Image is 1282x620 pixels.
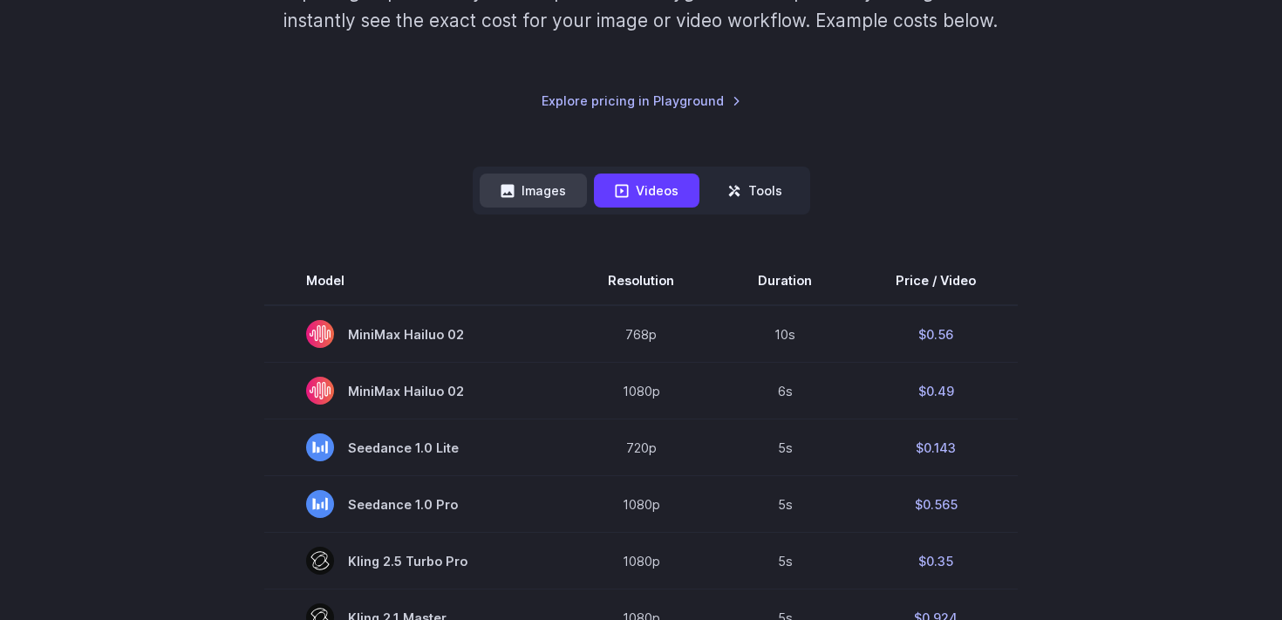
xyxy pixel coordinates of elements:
th: Price / Video [854,256,1018,305]
td: 5s [716,419,854,476]
a: Explore pricing in Playground [542,91,741,111]
td: 5s [716,533,854,589]
td: 5s [716,476,854,533]
span: MiniMax Hailuo 02 [306,320,524,348]
span: MiniMax Hailuo 02 [306,377,524,405]
td: 720p [566,419,716,476]
span: Seedance 1.0 Pro [306,490,524,518]
button: Tools [706,174,803,208]
button: Videos [594,174,699,208]
td: $0.49 [854,363,1018,419]
td: 768p [566,305,716,363]
button: Images [480,174,587,208]
td: $0.35 [854,533,1018,589]
span: Kling 2.5 Turbo Pro [306,547,524,575]
span: Seedance 1.0 Lite [306,433,524,461]
td: 1080p [566,363,716,419]
td: 1080p [566,533,716,589]
td: 1080p [566,476,716,533]
th: Model [264,256,566,305]
td: $0.143 [854,419,1018,476]
td: $0.565 [854,476,1018,533]
td: $0.56 [854,305,1018,363]
th: Duration [716,256,854,305]
th: Resolution [566,256,716,305]
td: 6s [716,363,854,419]
td: 10s [716,305,854,363]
